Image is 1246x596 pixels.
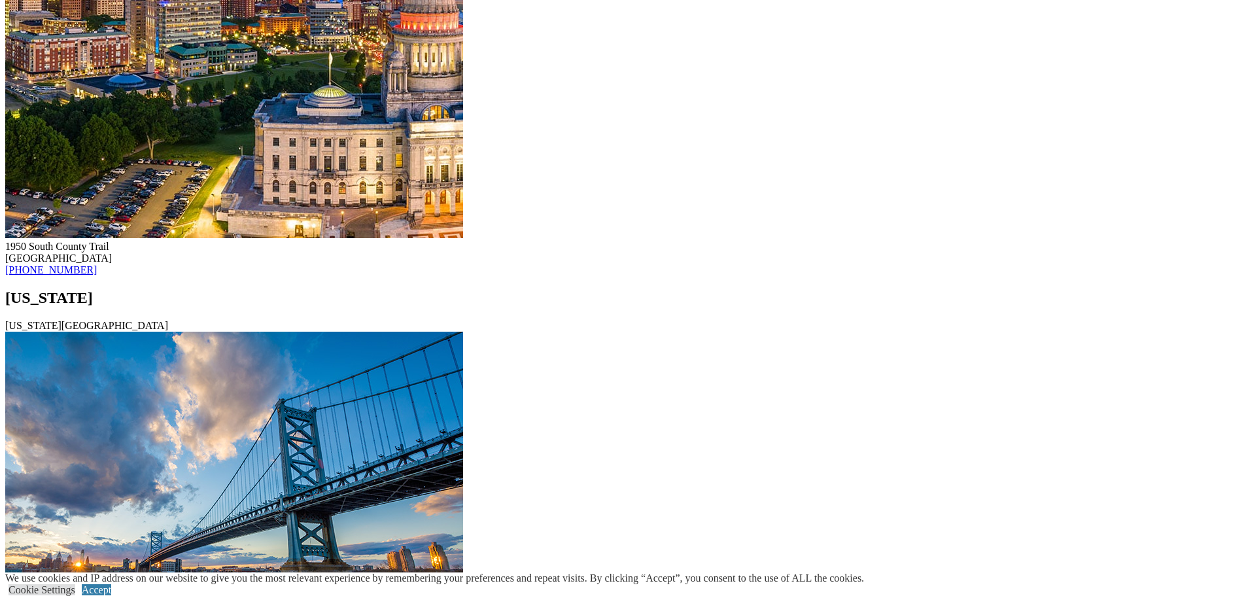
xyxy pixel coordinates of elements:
[9,584,75,595] a: Cookie Settings
[82,584,111,595] a: Accept
[5,289,1241,307] h2: [US_STATE]
[5,572,864,584] div: We use cookies and IP address on our website to give you the most relevant experience by remember...
[5,320,1241,332] div: [US_STATE][GEOGRAPHIC_DATA]
[5,241,1241,264] div: 1950 South County Trail [GEOGRAPHIC_DATA]
[5,264,97,275] a: [PHONE_NUMBER]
